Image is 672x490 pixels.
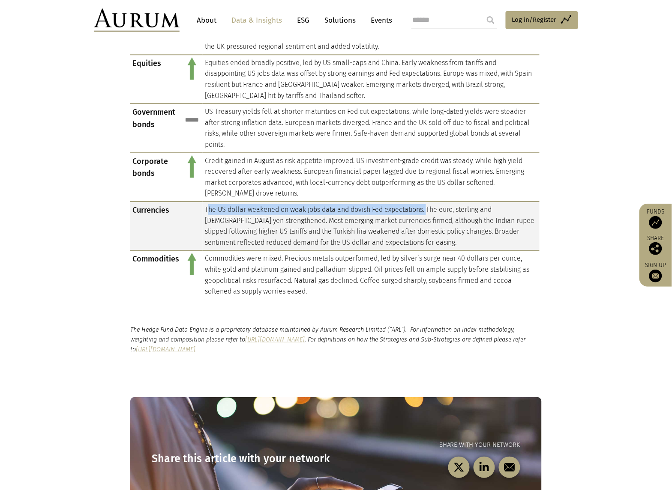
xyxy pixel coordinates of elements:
[649,270,662,282] img: Sign up to our newsletter
[152,452,336,465] h3: Share this article with your network
[203,153,540,202] td: Credit gained in August as risk appetite improved. US investment-grade credit was steady, while h...
[203,202,540,250] td: The US dollar weakened on weak jobs data and dovish Fed expectations. The euro, sterling and [DEM...
[130,153,181,202] td: Corporate bonds
[366,12,392,28] a: Events
[94,9,180,32] img: Aurum
[649,216,662,229] img: Access Funds
[644,261,668,282] a: Sign up
[504,462,515,472] img: email-black.svg
[192,12,221,28] a: About
[454,462,465,472] img: twitter-black.svg
[479,462,490,472] img: linkedin-black.svg
[203,55,540,104] td: Equities ended broadly positive, led by US small-caps and China. Early weakness from tariffs and ...
[130,104,181,152] td: Government bonds
[203,250,540,299] td: Commodities were mixed. Precious metals outperformed, led by silver’s surge near 40 dollars per o...
[130,202,181,250] td: Currencies
[136,346,195,353] a: [URL][DOMAIN_NAME]
[336,440,520,450] p: Share with your network
[320,12,360,28] a: Solutions
[227,12,286,28] a: Data & Insights
[482,12,499,29] input: Submit
[130,250,181,299] td: Commodities
[293,12,314,28] a: ESG
[649,242,662,255] img: Share this post
[512,15,557,25] span: Log in/Register
[130,325,542,354] p: The Hedge Fund Data Engine is a proprietary database maintained by Aurum Research Limited (“ARL”)...
[245,336,305,343] a: [URL][DOMAIN_NAME]
[506,11,578,29] a: Log in/Register
[644,208,668,229] a: Funds
[644,235,668,255] div: Share
[130,55,181,104] td: Equities
[203,104,540,152] td: US Treasury yields fell at shorter maturities on Fed cut expectations, while long-dated yields we...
